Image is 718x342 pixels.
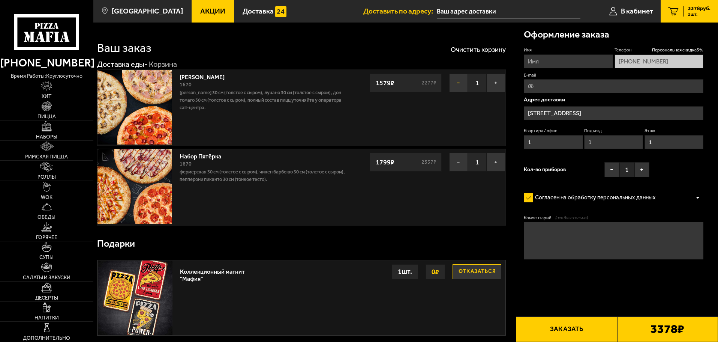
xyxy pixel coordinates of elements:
a: Доставка еды- [97,60,148,69]
label: Имя [524,47,613,53]
h3: Оформление заказа [524,30,609,39]
b: 3378 ₽ [651,323,684,335]
span: 1 [468,74,487,92]
strong: 1579 ₽ [374,76,396,90]
button: − [449,153,468,172]
div: 1 шт. [392,264,418,279]
span: Салаты и закуски [23,275,70,280]
button: + [487,153,505,172]
span: Роллы [37,175,56,180]
button: − [449,74,468,92]
span: (необязательно) [555,215,588,221]
span: Пицца [37,114,56,119]
span: Римская пицца [25,154,68,160]
button: Очистить корзину [451,46,506,53]
span: Персональная скидка 5 % [652,47,703,53]
a: Набор Пятёрка [180,151,229,160]
span: 1 [468,153,487,172]
input: Имя [524,54,613,68]
label: Согласен на обработку персональных данных [524,190,663,205]
button: + [634,162,649,177]
span: 1 [619,162,634,177]
div: Коллекционный магнит "Мафия" [180,264,250,282]
div: Корзина [149,60,177,69]
h1: Ваш заказ [97,42,151,54]
strong: 1799 ₽ [374,155,396,169]
span: WOK [41,195,52,200]
span: Доставка [243,8,274,15]
span: [GEOGRAPHIC_DATA] [112,8,183,15]
span: Хит [42,94,51,99]
span: 1670 [180,81,192,88]
label: Этаж [645,128,703,134]
img: 15daf4d41897b9f0e9f617042186c801.svg [275,6,286,17]
strong: 0 ₽ [430,265,441,279]
span: Кол-во приборов [524,167,566,172]
span: Доставить по адресу: [363,8,437,15]
s: 2277 ₽ [420,80,438,86]
p: Адрес доставки [524,97,703,102]
p: [PERSON_NAME] 30 см (толстое с сыром), Лучано 30 см (толстое с сыром), Дон Томаго 30 см (толстое ... [180,89,346,111]
p: Фермерская 30 см (толстое с сыром), Чикен Барбекю 30 см (толстое с сыром), Пепперони Пиканто 30 с... [180,168,346,183]
input: @ [524,79,703,93]
span: Акции [200,8,225,15]
span: 2 шт. [688,12,711,17]
label: Комментарий [524,215,703,221]
span: улица Смольного, 3 [437,5,580,18]
a: Коллекционный магнит "Мафия"Отказаться0₽1шт. [97,260,505,335]
button: Заказать [516,316,617,342]
label: Подъезд [584,128,643,134]
span: Напитки [34,315,59,321]
span: 3378 руб. [688,6,711,11]
button: − [604,162,619,177]
span: Десерты [35,295,58,301]
label: E-mail [524,72,703,78]
input: Ваш адрес доставки [437,5,580,18]
span: Дополнительно [23,336,70,341]
button: + [487,74,505,92]
span: Наборы [36,134,57,140]
label: Телефон [615,47,703,53]
button: Отказаться [453,264,501,279]
s: 2537 ₽ [420,160,438,165]
h3: Подарки [97,239,135,249]
span: В кабинет [621,8,653,15]
span: Супы [39,255,54,260]
span: Горячее [36,235,57,240]
input: +7 ( [615,54,703,68]
label: Квартира / офис [524,128,583,134]
a: [PERSON_NAME] [180,71,232,81]
span: 1670 [180,161,192,167]
span: Обеды [37,215,55,220]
